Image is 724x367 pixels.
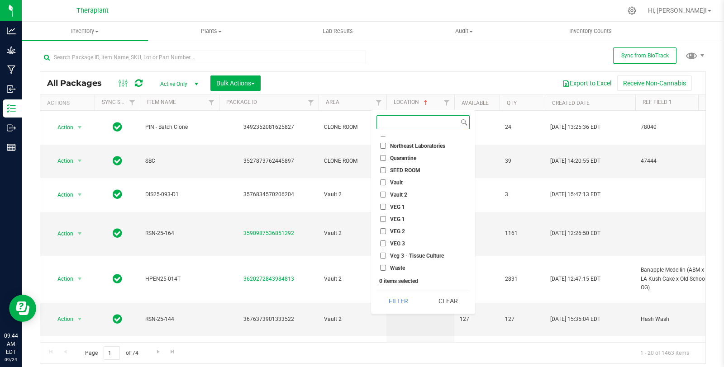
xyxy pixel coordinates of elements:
[617,75,692,91] button: Receive Non-Cannabis
[7,104,16,113] inline-svg: Inventory
[643,99,672,105] a: Ref Field 1
[462,100,489,106] a: Available
[324,275,381,283] span: Vault 2
[4,356,18,363] p: 09/24
[380,216,386,222] input: VEG 1
[641,266,709,292] span: Banapple Medellin (ABM x LA Kush Cake x Old School OG)
[166,346,179,358] a: Go to the last page
[113,121,122,133] span: In Sync
[550,275,600,283] span: [DATE] 12:47:15 EDT
[390,265,405,271] span: Waste
[380,179,386,185] input: Vault
[74,155,86,167] span: select
[22,27,148,35] span: Inventory
[324,229,381,238] span: Vault 2
[380,167,386,173] input: SEED ROOM
[113,188,122,201] span: In Sync
[460,275,494,283] span: 2831
[380,253,386,259] input: Veg 3 - Tissue Culture
[380,143,386,149] input: Northeast Laboratories
[49,227,74,240] span: Action
[74,121,86,134] span: select
[145,157,214,165] span: SBC
[74,188,86,201] span: select
[22,22,148,41] a: Inventory
[439,95,454,110] a: Filter
[613,47,676,64] button: Sync from BioTrack
[77,346,146,360] span: Page of 74
[380,155,386,161] input: Quarantine
[216,80,255,87] span: Bulk Actions
[145,275,214,283] span: HPEN25-014T
[390,180,403,185] span: Vault
[641,123,709,132] span: 78040
[633,346,696,360] span: 1 - 20 of 1463 items
[7,46,16,55] inline-svg: Grow
[390,229,405,234] span: VEG 2
[145,123,214,132] span: PIN - Batch Clone
[113,227,122,240] span: In Sync
[390,155,416,161] span: Quarantine
[104,346,120,360] input: 1
[648,7,707,14] span: Hi, [PERSON_NAME]!
[426,291,470,311] button: Clear
[218,123,320,132] div: 3492352081625827
[7,123,16,132] inline-svg: Outbound
[380,228,386,234] input: VEG 2
[76,7,109,14] span: Theraplant
[324,157,381,165] span: CLONE ROOM
[390,131,403,136] span: None
[460,123,494,132] span: 24
[74,227,86,240] span: select
[507,100,517,106] a: Qty
[324,315,381,324] span: Vault 2
[218,315,320,324] div: 3676373901333522
[125,95,140,110] a: Filter
[113,273,122,285] span: In Sync
[152,346,165,358] a: Go to the next page
[550,123,600,132] span: [DATE] 13:25:36 EDT
[47,100,91,106] div: Actions
[641,157,709,165] span: 47444
[243,276,294,282] a: 3620272843984813
[49,313,74,325] span: Action
[40,51,366,64] input: Search Package ID, Item Name, SKU, Lot or Part Number...
[390,192,407,198] span: Vault 2
[379,278,467,284] div: 0 items selected
[380,265,386,271] input: Waste
[401,27,527,35] span: Audit
[390,143,445,149] span: Northeast Laboratories
[505,315,539,324] span: 127
[145,315,214,324] span: RSN-25-144
[505,123,539,132] span: 24
[147,99,176,105] a: Item Name
[9,295,36,322] iframe: Resource center
[4,332,18,356] p: 09:44 AM EDT
[390,216,405,222] span: VEG 1
[324,190,381,199] span: Vault 2
[324,123,381,132] span: CLONE ROOM
[460,190,494,199] span: 0
[145,229,214,238] span: RSN-25-164
[557,75,617,91] button: Export to Excel
[113,313,122,325] span: In Sync
[557,27,624,35] span: Inventory Counts
[380,192,386,198] input: Vault 2
[226,99,257,105] a: Package ID
[243,230,294,236] a: 3590987536851292
[460,315,494,324] span: 127
[210,75,261,91] button: Bulk Actions
[390,241,405,246] span: VEG 3
[380,204,386,210] input: VEG 1
[145,190,214,199] span: DIS25-093-D1
[148,27,274,35] span: Plants
[552,100,590,106] a: Created Date
[401,22,527,41] a: Audit
[148,22,274,41] a: Plants
[641,315,709,324] span: Hash Wash
[74,273,86,285] span: select
[49,121,74,134] span: Action
[47,78,111,88] span: All Packages
[460,157,494,165] span: 39
[74,313,86,325] span: select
